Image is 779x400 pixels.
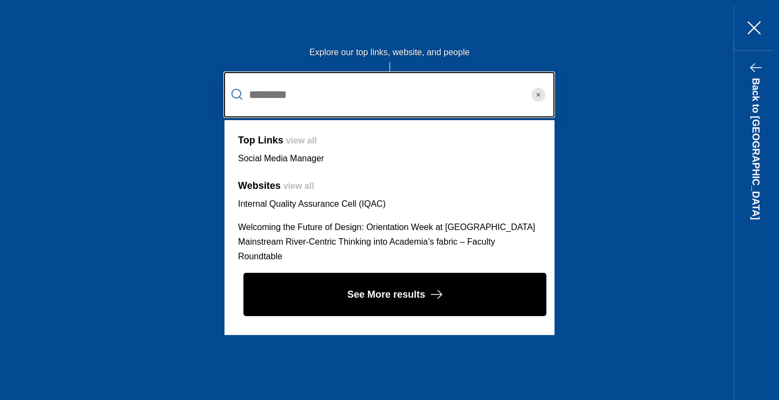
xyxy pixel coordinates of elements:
a: Top Links view all [238,135,317,146]
a: See More results [238,273,541,317]
button: reset [522,72,554,117]
a: Mainstream River-Centric Thinking into Academia’s fabric – Faculty Roundtable [238,237,495,261]
span: See More results [347,286,425,303]
a: Social Media Manager [238,154,324,163]
span: view all [286,136,317,145]
span: view all [283,181,314,191]
a: Internal Quality Assurance Cell (IQAC) [238,199,386,208]
a: Websites view all [238,180,314,191]
a: Welcoming the Future of Design: Orientation Week at [GEOGRAPHIC_DATA] [238,222,535,232]
span: Websites [238,180,281,191]
span: Back to [GEOGRAPHIC_DATA] [750,78,761,220]
button: See More results [243,273,546,317]
span: Top Links [238,135,283,146]
label: Explore our top links, website, and people [225,48,554,62]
